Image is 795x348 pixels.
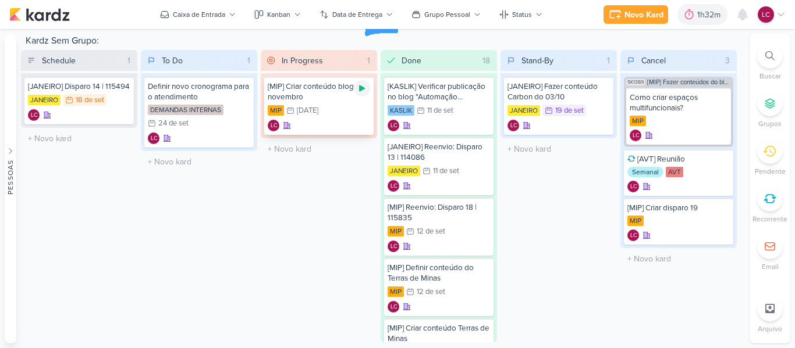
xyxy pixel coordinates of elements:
[510,123,517,129] p: LC
[417,228,445,235] div: 12 de set
[388,120,399,131] div: Laís Costa
[759,71,781,81] p: Buscar
[148,132,159,144] div: Laís Costa
[151,136,157,142] p: LC
[388,142,490,163] div: [JANEIRO] Reenvio: Disparo 13 | 114086
[297,107,318,114] div: [DATE]
[388,241,399,252] div: Laís Costa
[158,120,189,127] div: 24 de set
[507,105,540,116] div: JANEIRO
[755,166,786,177] p: Pendente
[243,55,255,67] div: 1
[630,130,641,141] div: Laís Costa
[391,184,397,189] p: LC
[9,8,70,21] img: kardz.app
[388,301,399,313] div: Laís Costa
[627,167,663,177] div: Semanal
[630,130,641,141] div: Criador(a): Laís Costa
[391,123,397,129] p: LC
[758,119,782,129] p: Grupos
[143,153,255,170] input: + Novo kard
[271,123,277,129] p: LC
[28,81,130,92] div: [JANEIRO] Disparo 14 | 115494
[478,55,495,67] div: 18
[602,55,615,67] div: 1
[624,9,663,21] div: Novo Kard
[623,250,734,267] input: + Novo kard
[391,244,397,250] p: LC
[391,304,397,310] p: LC
[388,226,404,236] div: MIP
[762,261,779,272] p: Email
[750,43,790,81] li: Ctrl + F
[627,216,644,226] div: MIP
[630,184,637,190] p: LC
[626,79,645,85] span: SK1369
[627,154,730,164] div: [AVT] Reunião
[388,263,490,284] div: [MIP] Definir conteúdo do Terras de Minas
[758,324,782,334] p: Arquivo
[630,92,727,113] div: Como criar espaços multifuncionais?
[268,120,279,131] div: Criador(a): Laís Costa
[627,203,730,213] div: [MIP] Criar disparo 19
[5,34,16,343] button: Pessoas
[633,133,639,139] p: LC
[721,55,734,67] div: 3
[666,167,683,177] div: AVT
[388,180,399,192] div: Criador(a): Laís Costa
[555,107,584,114] div: 19 de set
[268,120,279,131] div: Laís Costa
[433,167,459,175] div: 11 de set
[388,180,399,192] div: Laís Costa
[762,9,770,20] p: LC
[268,81,370,102] div: [MIP] Criar conteúdo blog novembro
[630,233,637,239] p: LC
[627,229,639,241] div: Laís Costa
[627,181,639,192] div: Criador(a): Laís Costa
[388,120,399,131] div: Criador(a): Laís Costa
[627,181,639,192] div: Laís Costa
[354,80,370,96] div: Ligar relógio
[507,120,519,131] div: Laís Costa
[123,55,135,67] div: 1
[417,288,445,296] div: 12 de set
[31,113,37,119] p: LC
[28,109,40,121] div: Criador(a): Laís Costa
[627,229,639,241] div: Criador(a): Laís Costa
[28,95,61,105] div: JANEIRO
[630,116,646,126] div: MIP
[503,141,615,157] input: + Novo kard
[388,202,490,223] div: [MIP] Reenvio: Disparo 18 | 115835
[388,81,490,102] div: [KASLIK] Verificar publicação no blog "Automação residencial..."
[507,120,519,131] div: Criador(a): Laís Costa
[76,96,104,104] div: 18 de set
[697,9,724,21] div: 1h32m
[268,105,284,116] div: MIP
[148,105,223,115] div: DEMANDAS INTERNAS
[5,159,16,194] div: Pessoas
[28,109,40,121] div: Laís Costa
[263,141,375,157] input: + Novo kard
[758,6,774,23] div: Laís Costa
[753,214,787,224] p: Recorrente
[507,81,610,102] div: [JANEIRO] Fazer conteúdo Carbon do 03/10
[647,79,731,85] span: [MIP] Fazer conteúdos do blog de MIP (Setembro e Outubro)
[388,323,490,344] div: [MIP] Criar conteúdo Terras de Minas
[427,107,453,114] div: 11 de set
[604,5,668,24] button: Novo Kard
[23,130,135,147] input: + Novo kard
[148,81,250,102] div: Definir novo cronograma para o atendimento
[388,301,399,313] div: Criador(a): Laís Costa
[388,286,404,297] div: MIP
[388,241,399,252] div: Criador(a): Laís Costa
[388,166,420,176] div: JANEIRO
[148,132,159,144] div: Criador(a): Laís Costa
[388,105,414,116] div: KASLIK
[21,34,745,50] div: Kardz Sem Grupo:
[363,55,375,67] div: 1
